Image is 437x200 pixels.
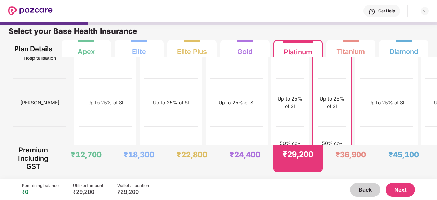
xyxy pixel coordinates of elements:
[368,99,405,106] div: Up to 25% of SI
[20,96,59,109] span: [PERSON_NAME]
[78,42,95,56] div: Apex
[144,143,198,158] div: 50% co-pay on IPD Basis
[284,42,312,56] div: Platinum
[360,143,413,158] div: 50% co-pay on IPD Basis
[369,8,375,15] img: svg+xml;base64,PHN2ZyBpZD0iSGVscC0zMngzMiIgeG1sbnM9Imh0dHA6Ly93d3cudzMub3JnLzIwMDAvc3ZnIiB3aWR0aD...
[350,183,380,197] button: Back
[73,183,103,188] div: Utilized amount
[9,26,428,40] div: Select your Base Health Insurance
[318,95,346,110] div: Up to 25% of SI
[389,42,418,56] div: Diamond
[177,42,207,56] div: Elite Plus
[386,183,415,197] button: Next
[22,188,59,195] div: ₹0
[71,150,102,159] div: ₹12,700
[117,188,149,195] div: ₹29,200
[276,95,304,110] div: Up to 25% of SI
[218,99,255,106] div: Up to 25% of SI
[237,42,252,56] div: Gold
[132,42,146,56] div: Elite
[8,6,53,15] img: New Pazcare Logo
[283,149,313,159] div: ₹29,200
[87,99,123,106] div: Up to 25% of SI
[13,40,54,57] div: Plan Details
[117,183,149,188] div: Wallet allocation
[177,150,207,159] div: ₹22,800
[79,143,132,158] div: 50% co-pay on IPD Basis
[73,188,103,195] div: ₹29,200
[13,145,54,172] div: Premium Including GST
[13,141,66,161] span: Modern Day/Advanced Treatments
[422,8,427,14] img: svg+xml;base64,PHN2ZyBpZD0iRHJvcGRvd24tMzJ4MzIiIHhtbG5zPSJodHRwOi8vd3d3LnczLm9yZy8yMDAwL3N2ZyIgd2...
[22,183,59,188] div: Remaining balance
[318,139,346,162] div: 50% co-pay on IPD Basis
[210,143,263,158] div: 25% co-pay on IPD Basis
[230,150,260,159] div: ₹24,400
[153,99,189,106] div: Up to 25% of SI
[378,8,395,14] div: Get Help
[335,150,366,159] div: ₹36,900
[388,150,419,159] div: ₹45,100
[336,42,365,56] div: Titanium
[124,150,154,159] div: ₹18,300
[276,139,304,162] div: 50% co-pay on IPD Basis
